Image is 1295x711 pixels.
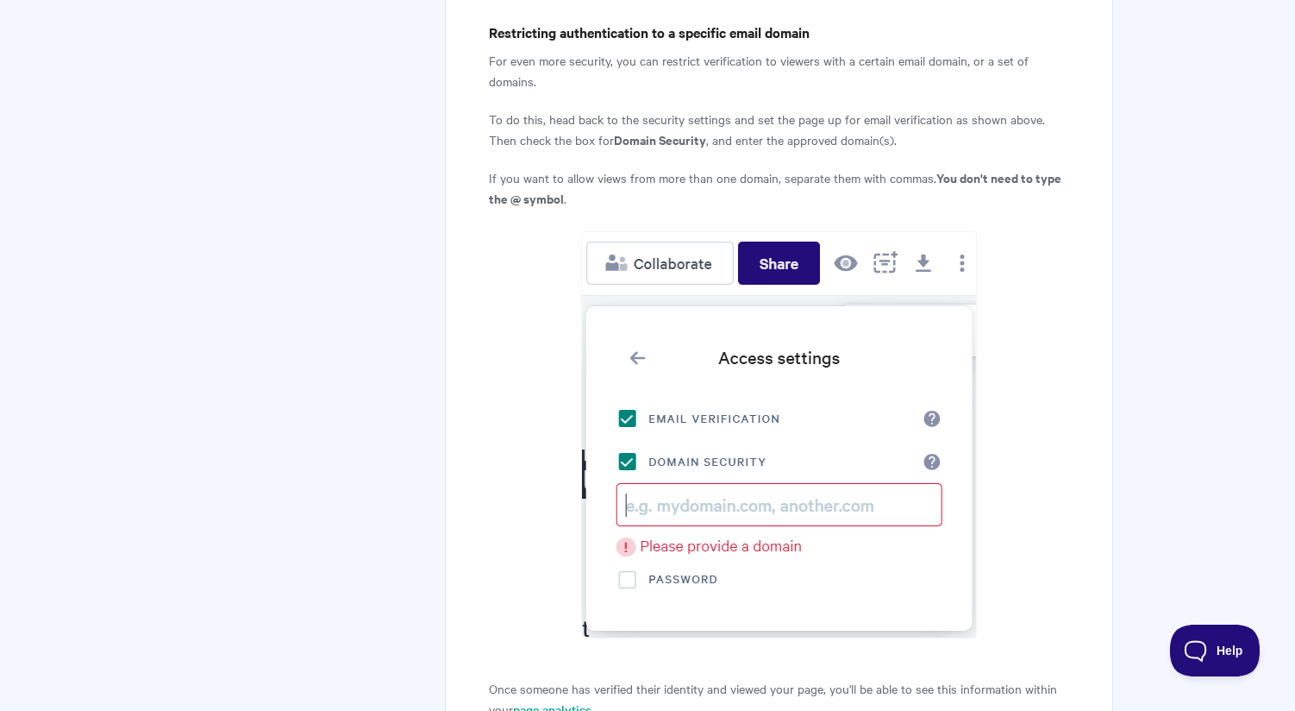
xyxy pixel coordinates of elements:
[489,167,1069,209] p: If you want to allow views from more than one domain, separate them with commas. .
[489,22,1069,43] h4: Restricting authentication to a specific email domain
[489,109,1069,150] p: To do this, head back to the security settings and set the page up for email verification as show...
[614,130,706,148] strong: Domain Security
[1170,625,1261,676] iframe: Toggle Customer Support
[489,50,1069,91] p: For even more security, you can restrict verification to viewers with a certain email domain, or ...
